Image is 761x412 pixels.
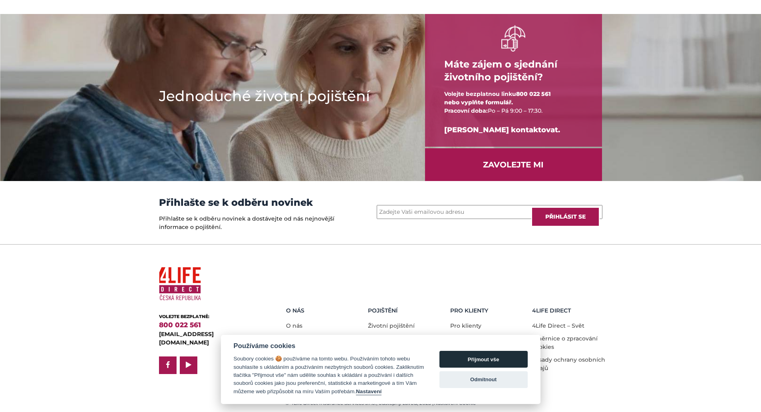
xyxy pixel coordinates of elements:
a: Pro klienty [450,322,481,329]
button: Přijmout vše [439,351,528,368]
h1: Jednoduché životní pojištění [159,86,399,106]
input: Přihlásit se [531,207,600,227]
a: [EMAIL_ADDRESS][DOMAIN_NAME] [159,330,214,346]
h4: Máte zájem o sjednání životního pojištění? [444,52,583,90]
div: © 4Life Direct Insurance Services s.r.o., odštěpný závod, 2025 | [159,400,602,407]
span: Pracovní doba: [444,107,488,114]
img: 4Life Direct Česká republika logo [159,264,201,304]
div: [PERSON_NAME] kontaktovat. [444,115,583,145]
a: Zásady ochrany osobních údajů [532,356,605,372]
a: O nás [286,322,302,329]
a: Životní pojištění [368,322,415,329]
h5: Pojištění [368,307,444,314]
h5: O nás [286,307,362,314]
h5: Pro Klienty [450,307,527,314]
img: ruka držící deštník bilá ikona [501,25,525,51]
input: Zadejte Vaši emailovou adresu [377,205,602,219]
div: VOLEJTE BEZPLATNĚ: [159,313,261,320]
div: Používáme cookies [234,342,424,350]
a: 4Life Direct – Svět [532,322,584,329]
p: Přihlašte se k odběru novinek a dostávejte od nás nejnovější informace o pojištění. [159,215,337,231]
a: ZAVOLEJTE MI [425,148,602,181]
button: Odmítnout [439,371,528,388]
span: 800 022 561 nebo vyplňte formulář. [444,90,551,106]
a: 800 022 561 [159,321,201,329]
button: Nastavení [356,388,381,395]
span: Volejte bezplatnou linku [444,90,516,98]
div: Soubory cookies 🍪 používáme na tomto webu. Používáním tohoto webu souhlasíte s ukládáním a použív... [234,355,424,396]
a: Směrnice o zpracování cookies [532,335,598,350]
h5: 4LIFE DIRECT [532,307,608,314]
div: Po – Pá 9:00 – 17:30. [444,107,583,115]
h3: Přihlašte se k odběru novinek [159,197,337,208]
